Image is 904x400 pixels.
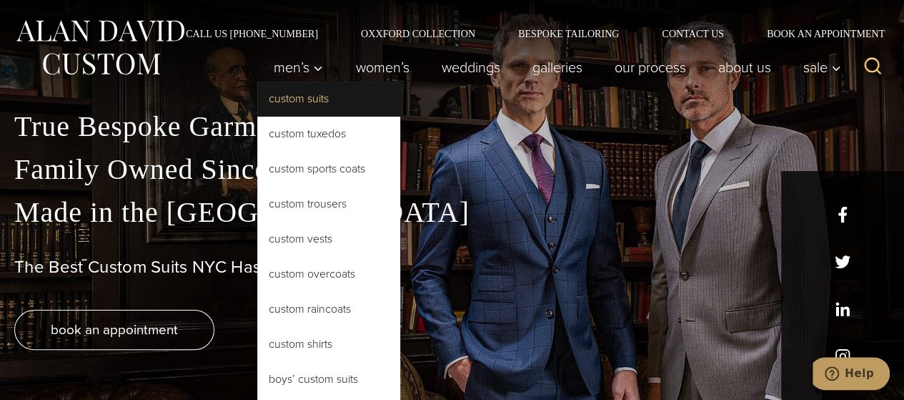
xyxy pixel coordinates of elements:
a: Galleries [516,53,598,82]
a: Contact Us [640,29,745,39]
nav: Primary Navigation [257,53,849,82]
button: View Search Form [855,50,890,84]
button: Men’s sub menu toggle [257,53,339,82]
p: True Bespoke Garments Family Owned Since [DATE] Made in the [GEOGRAPHIC_DATA] [14,105,890,234]
nav: Secondary Navigation [164,29,890,39]
a: Boys’ Custom Suits [257,362,400,396]
a: Custom Sports Coats [257,152,400,186]
a: Custom Shirts [257,327,400,361]
a: Custom Raincoats [257,292,400,326]
a: About Us [702,53,787,82]
a: weddings [425,53,516,82]
a: Custom Trousers [257,187,400,221]
a: Oxxford Collection [339,29,497,39]
a: Book an Appointment [745,29,890,39]
span: book an appointment [51,319,178,340]
a: Call Us [PHONE_NUMBER] [164,29,339,39]
a: book an appointment [14,310,214,350]
a: Custom Vests [257,222,400,256]
a: Custom Tuxedos [257,117,400,151]
a: Custom Overcoats [257,257,400,291]
a: Custom Suits [257,82,400,116]
a: Women’s [339,53,425,82]
img: Alan David Custom [14,16,186,79]
a: Bespoke Tailoring [497,29,640,39]
iframe: Opens a widget where you can chat to one of our agents [813,357,890,393]
h1: The Best Custom Suits NYC Has to Offer [14,257,890,278]
button: Sale sub menu toggle [787,53,849,82]
a: Our Process [598,53,702,82]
